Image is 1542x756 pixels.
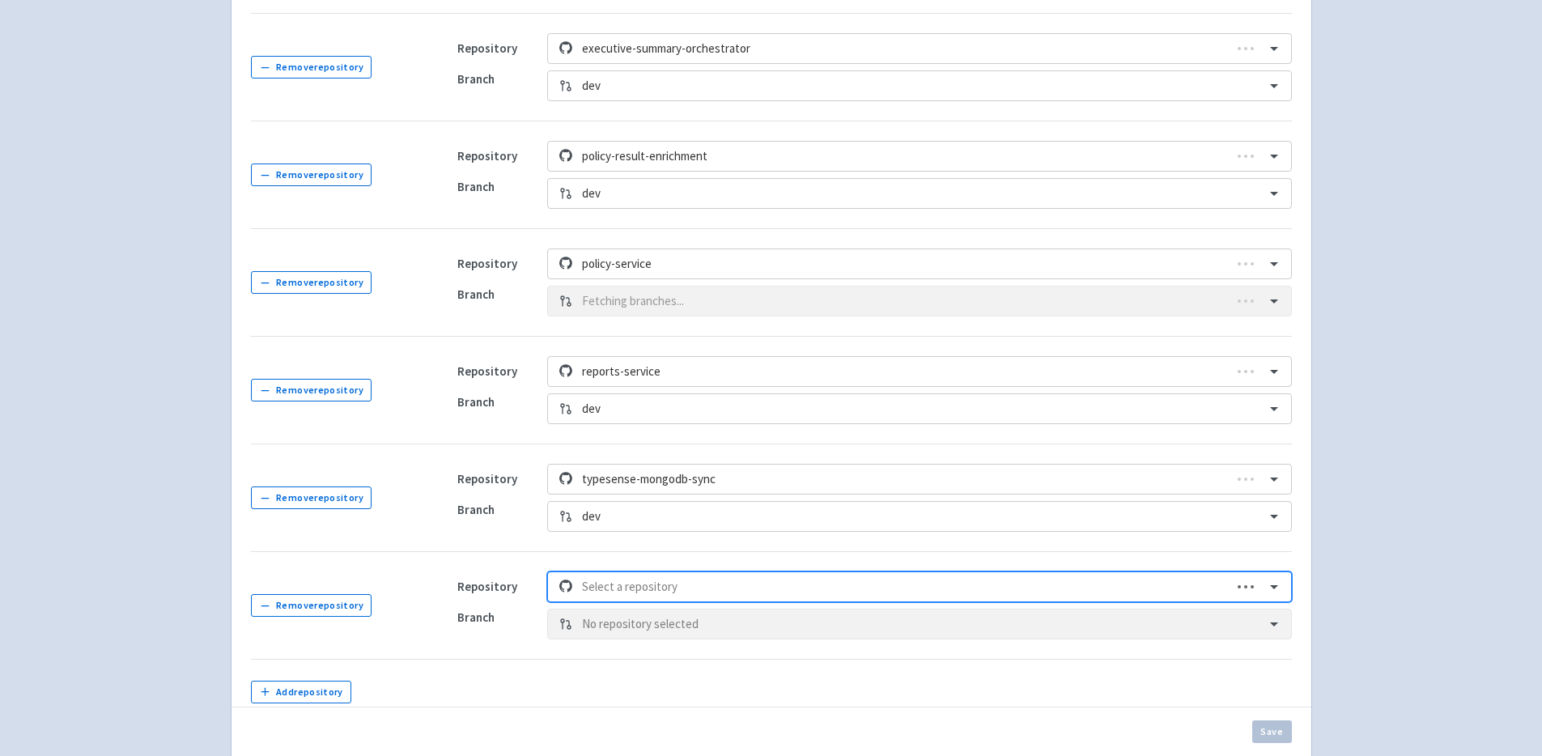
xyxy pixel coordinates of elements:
[251,164,372,186] button: Removerepository
[457,40,517,56] strong: Repository
[457,71,495,87] strong: Branch
[1252,720,1292,743] button: Save
[251,56,372,79] button: Removerepository
[457,256,517,271] strong: Repository
[457,579,517,594] strong: Repository
[457,148,517,164] strong: Repository
[457,363,517,379] strong: Repository
[457,179,495,194] strong: Branch
[457,287,495,302] strong: Branch
[457,609,495,625] strong: Branch
[251,594,372,617] button: Removerepository
[457,502,495,517] strong: Branch
[251,271,372,294] button: Removerepository
[457,471,517,486] strong: Repository
[251,379,372,401] button: Removerepository
[457,394,495,410] strong: Branch
[251,486,372,509] button: Removerepository
[251,681,352,703] button: Addrepository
